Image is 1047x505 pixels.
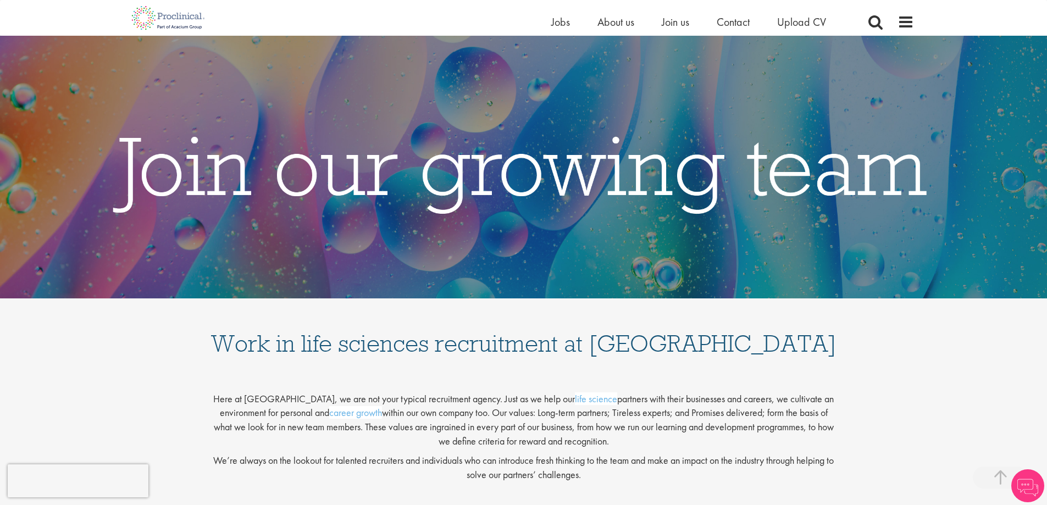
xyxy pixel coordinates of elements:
a: Contact [717,15,750,29]
a: Upload CV [777,15,826,29]
a: About us [597,15,634,29]
p: Here at [GEOGRAPHIC_DATA], we are not your typical recruitment agency. Just as we help our partne... [210,383,837,448]
img: Chatbot [1011,469,1044,502]
iframe: reCAPTCHA [8,464,148,497]
a: Join us [662,15,689,29]
a: Jobs [551,15,570,29]
a: career growth [329,406,382,419]
p: We’re always on the lookout for talented recruiters and individuals who can introduce fresh think... [210,453,837,481]
a: life science [575,392,617,405]
h1: Work in life sciences recruitment at [GEOGRAPHIC_DATA] [210,309,837,356]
